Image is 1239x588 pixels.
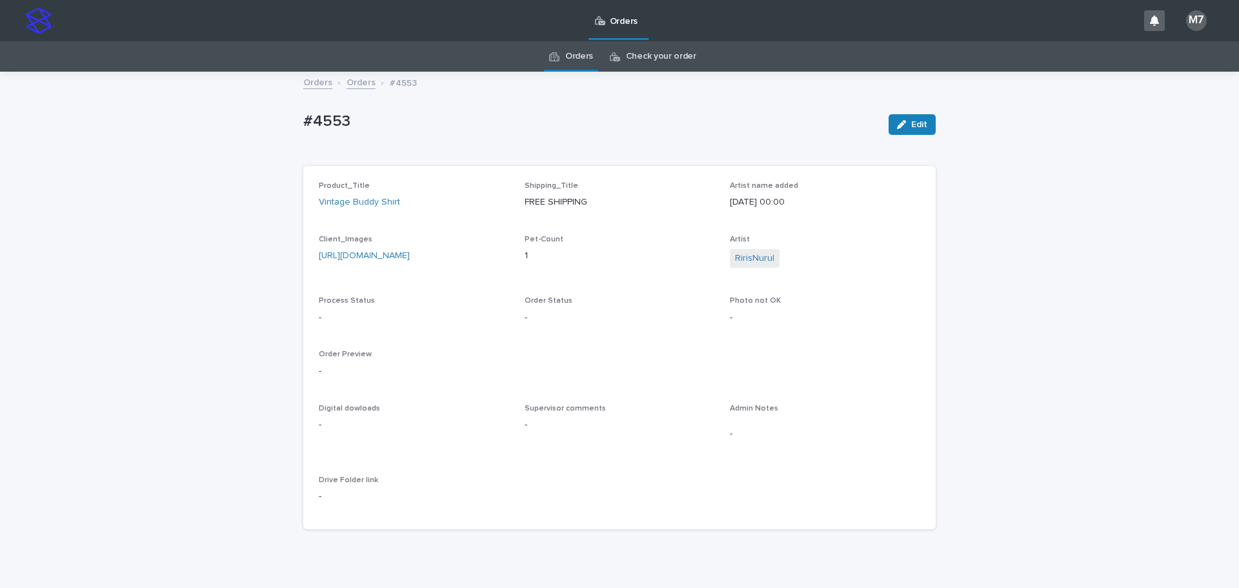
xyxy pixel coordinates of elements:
a: Orders [303,74,332,89]
a: Check your order [626,41,696,72]
p: 1 [525,249,715,263]
button: Edit [889,114,936,135]
p: - [319,311,509,325]
p: - [319,490,920,503]
a: Orders [347,74,376,89]
a: [URL][DOMAIN_NAME] [319,251,410,260]
span: Drive Folder link [319,476,378,484]
span: Photo not OK [730,297,781,305]
span: Artist [730,236,750,243]
p: #4553 [303,112,878,131]
a: Orders [565,41,593,72]
span: Artist name added [730,182,798,190]
span: Edit [911,120,927,129]
span: Shipping_Title [525,182,578,190]
span: Order Status [525,297,572,305]
p: [DATE] 00:00 [730,196,920,209]
span: Order Preview [319,350,372,358]
span: Product_Title [319,182,370,190]
p: - [319,418,509,432]
img: stacker-logo-s-only.png [26,8,52,34]
p: - [525,418,715,432]
p: - [730,311,920,325]
p: #4553 [390,75,417,89]
span: Client_Images [319,236,372,243]
p: FREE SHIPPING [525,196,715,209]
p: - [525,311,715,325]
p: - [730,427,920,441]
p: - [319,365,920,378]
a: Vintage Buddy Shirt [319,196,400,209]
span: Process Status [319,297,375,305]
span: Digital dowloads [319,405,380,412]
span: Pet-Count [525,236,563,243]
span: Admin Notes [730,405,778,412]
a: RirisNurul [735,252,774,265]
div: M7 [1186,10,1207,31]
span: Supervisor comments [525,405,606,412]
